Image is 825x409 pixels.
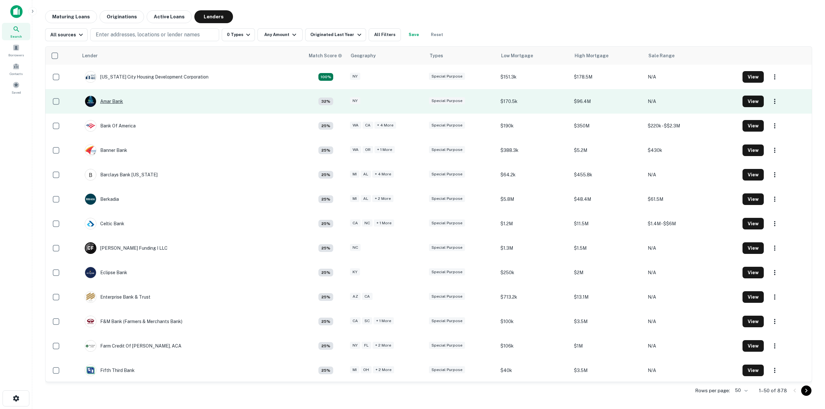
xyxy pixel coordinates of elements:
button: View [742,96,764,107]
div: FL [362,342,371,349]
div: + 4 more [372,171,394,178]
td: $1.5M [571,236,644,260]
div: CA [363,122,373,129]
td: $1M [571,334,644,358]
div: Capitalize uses an advanced AI algorithm to match your search with the best lender. The match sco... [318,342,333,350]
th: Lender [78,47,305,65]
div: Special Purpose [429,293,465,300]
button: View [742,267,764,278]
span: Saved [12,90,21,95]
div: Special Purpose [429,195,465,202]
td: $3.5M [571,309,644,334]
img: picture [85,292,96,302]
div: Special Purpose [429,73,465,80]
img: picture [85,218,96,229]
a: Borrowers [2,42,30,59]
img: picture [85,145,96,156]
div: Barclays Bank [US_STATE] [85,169,158,181]
div: NC [362,219,373,227]
div: AZ [350,293,361,300]
div: NY [350,97,360,105]
img: picture [85,96,96,107]
td: N/A [645,334,739,358]
div: Types [430,52,443,60]
img: picture [85,340,96,351]
div: Capitalize uses an advanced AI algorithm to match your search with the best lender. The match sco... [318,220,333,228]
div: AL [361,195,371,202]
img: picture [85,194,96,205]
div: Berkadia [85,193,119,205]
td: $106k [497,334,571,358]
a: Contacts [2,60,30,78]
td: $5.2M [571,138,644,163]
img: picture [85,365,96,376]
button: Active Loans [147,10,192,23]
div: Fifth Third Bank [85,365,135,376]
td: $5.8M [497,187,571,211]
td: N/A [645,285,739,309]
div: Farm Credit Of [PERSON_NAME], ACA [85,340,181,352]
button: Lenders [194,10,233,23]
div: Special Purpose [429,122,465,129]
img: picture [85,316,96,327]
td: N/A [645,89,739,114]
p: C F [87,245,93,252]
div: Low Mortgage [501,52,533,60]
button: Originated Last Year [305,28,366,41]
td: $455.8k [571,163,644,187]
div: SC [362,317,372,325]
div: Capitalize uses an advanced AI algorithm to match your search with the best lender. The match sco... [318,318,333,325]
button: View [742,340,764,352]
button: View [742,71,764,83]
iframe: Chat Widget [793,358,825,388]
div: [PERSON_NAME] Funding I LLC [85,242,168,254]
img: barclaysus.comdeposits.png [85,169,96,180]
td: $1.3M [497,236,571,260]
span: Search [10,34,22,39]
div: + 1 more [374,219,394,227]
td: $11.5M [571,211,644,236]
button: View [742,291,764,303]
div: Special Purpose [429,268,465,276]
div: OH [361,366,372,374]
div: Bank Of America [85,120,136,132]
div: Sale Range [648,52,675,60]
div: Originated Last Year [310,31,363,39]
a: Search [2,23,30,40]
td: N/A [645,309,739,334]
td: $48.4M [571,187,644,211]
th: Capitalize uses an advanced AI algorithm to match your search with the best lender. The match sco... [305,47,347,65]
div: Capitalize uses an advanced AI algorithm to match your search with the best lender. The match sco... [318,195,333,203]
th: Geography [347,47,426,65]
td: $61.5M [645,187,739,211]
button: Go to next page [801,386,811,396]
td: $713.2k [497,285,571,309]
td: $2M [571,260,644,285]
div: Banner Bank [85,144,127,156]
td: N/A [645,260,739,285]
div: Capitalize uses an advanced AI algorithm to match your search with the best lender. The match sco... [318,98,333,105]
td: $430k [645,138,739,163]
td: N/A [645,236,739,260]
td: $190k [497,114,571,138]
div: Capitalize uses an advanced AI algorithm to match your search with the best lender. The match sco... [318,367,333,374]
div: + 1 more [374,317,394,325]
div: Capitalize uses an advanced AI algorithm to match your search with the best lender. The match sco... [318,269,333,276]
td: $13.1M [571,285,644,309]
div: WA [350,122,361,129]
div: Capitalize uses an advanced AI algorithm to match your search with the best lender. The match sco... [309,52,342,59]
p: Rows per page: [695,387,730,395]
div: High Mortgage [575,52,608,60]
img: picture [85,120,96,131]
div: + 2 more [373,366,394,374]
td: N/A [645,65,739,89]
div: Amar Bank [85,96,123,107]
div: WA [350,146,361,153]
td: $100k [497,309,571,334]
td: $64.2k [497,163,571,187]
img: picture [85,267,96,278]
